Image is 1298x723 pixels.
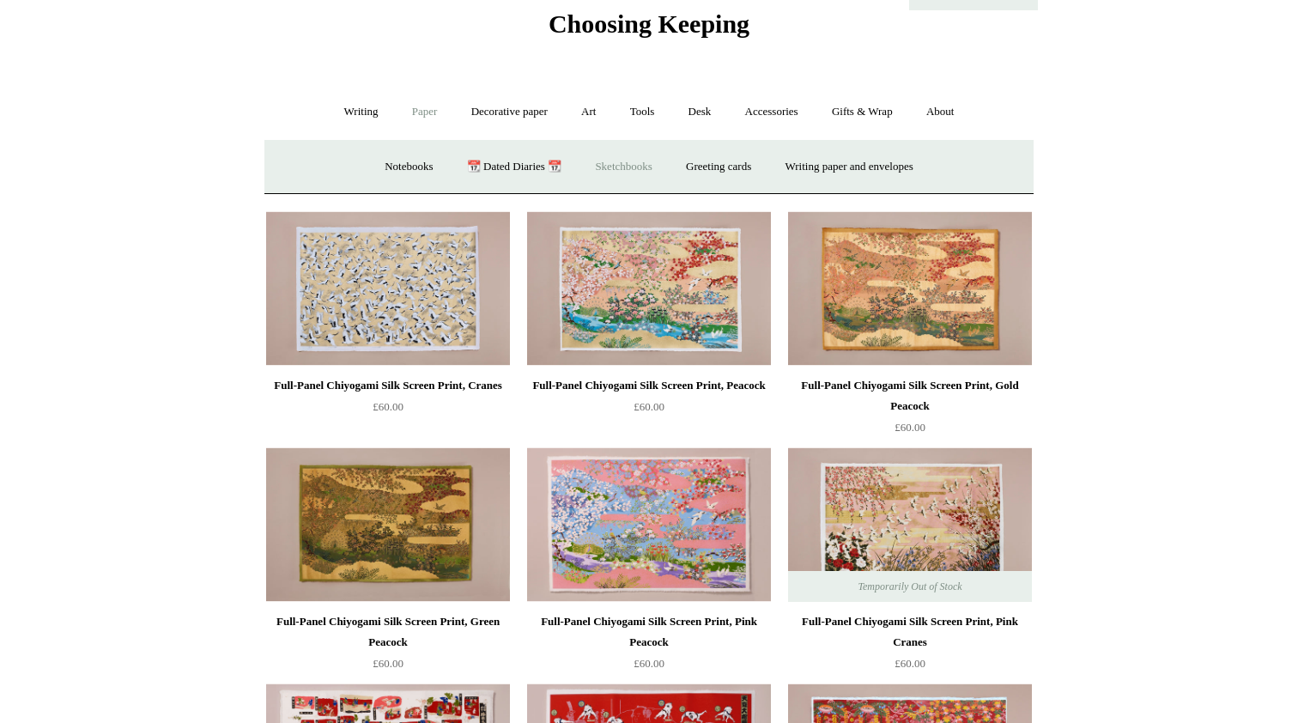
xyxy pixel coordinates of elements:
a: Full-Panel Chiyogami Silk Screen Print, Green Peacock £60.00 [266,611,510,682]
img: Full-Panel Chiyogami Silk Screen Print, Peacock [527,211,771,366]
span: £60.00 [373,400,403,413]
a: About [911,89,970,135]
a: Full-Panel Chiyogami Silk Screen Print, Green Peacock Full-Panel Chiyogami Silk Screen Print, Gre... [266,447,510,602]
a: Choosing Keeping [549,23,749,35]
img: Full-Panel Chiyogami Silk Screen Print, Pink Cranes [788,447,1032,602]
a: Tools [615,89,670,135]
div: Full-Panel Chiyogami Silk Screen Print, Pink Peacock [531,611,767,653]
span: Choosing Keeping [549,9,749,38]
a: Full-Panel Chiyogami Silk Screen Print, Peacock £60.00 [527,375,771,446]
a: Notebooks [369,144,448,190]
a: Sketchbooks [579,144,667,190]
span: Temporarily Out of Stock [840,571,979,602]
a: Desk [673,89,727,135]
span: £60.00 [895,421,925,434]
a: Writing paper and envelopes [770,144,929,190]
a: Accessories [730,89,814,135]
a: Writing [329,89,394,135]
span: £60.00 [634,657,664,670]
a: Paper [397,89,453,135]
a: Full-Panel Chiyogami Silk Screen Print, Cranes Full-Panel Chiyogami Silk Screen Print, Cranes [266,211,510,366]
span: £60.00 [895,657,925,670]
a: Gifts & Wrap [816,89,908,135]
div: Full-Panel Chiyogami Silk Screen Print, Gold Peacock [792,375,1028,416]
a: Full-Panel Chiyogami Silk Screen Print, Gold Peacock Full-Panel Chiyogami Silk Screen Print, Gold... [788,211,1032,366]
a: Greeting cards [670,144,767,190]
div: Full-Panel Chiyogami Silk Screen Print, Cranes [270,375,506,396]
div: Full-Panel Chiyogami Silk Screen Print, Green Peacock [270,611,506,653]
a: Art [566,89,611,135]
a: Full-Panel Chiyogami Silk Screen Print, Cranes £60.00 [266,375,510,446]
img: Full-Panel Chiyogami Silk Screen Print, Cranes [266,211,510,366]
a: Full-Panel Chiyogami Silk Screen Print, Peacock Full-Panel Chiyogami Silk Screen Print, Peacock [527,211,771,366]
div: Full-Panel Chiyogami Silk Screen Print, Pink Cranes [792,611,1028,653]
a: Full-Panel Chiyogami Silk Screen Print, Pink Cranes £60.00 [788,611,1032,682]
img: Full-Panel Chiyogami Silk Screen Print, Green Peacock [266,447,510,602]
span: £60.00 [634,400,664,413]
img: Full-Panel Chiyogami Silk Screen Print, Gold Peacock [788,211,1032,366]
a: Full-Panel Chiyogami Silk Screen Print, Gold Peacock £60.00 [788,375,1032,446]
a: Decorative paper [456,89,563,135]
img: Full-Panel Chiyogami Silk Screen Print, Pink Peacock [527,447,771,602]
div: Full-Panel Chiyogami Silk Screen Print, Peacock [531,375,767,396]
a: 📆 Dated Diaries 📆 [452,144,577,190]
a: Full-Panel Chiyogami Silk Screen Print, Pink Peacock £60.00 [527,611,771,682]
span: £60.00 [373,657,403,670]
a: Full-Panel Chiyogami Silk Screen Print, Pink Peacock Full-Panel Chiyogami Silk Screen Print, Pink... [527,447,771,602]
a: Full-Panel Chiyogami Silk Screen Print, Pink Cranes Full-Panel Chiyogami Silk Screen Print, Pink ... [788,447,1032,602]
